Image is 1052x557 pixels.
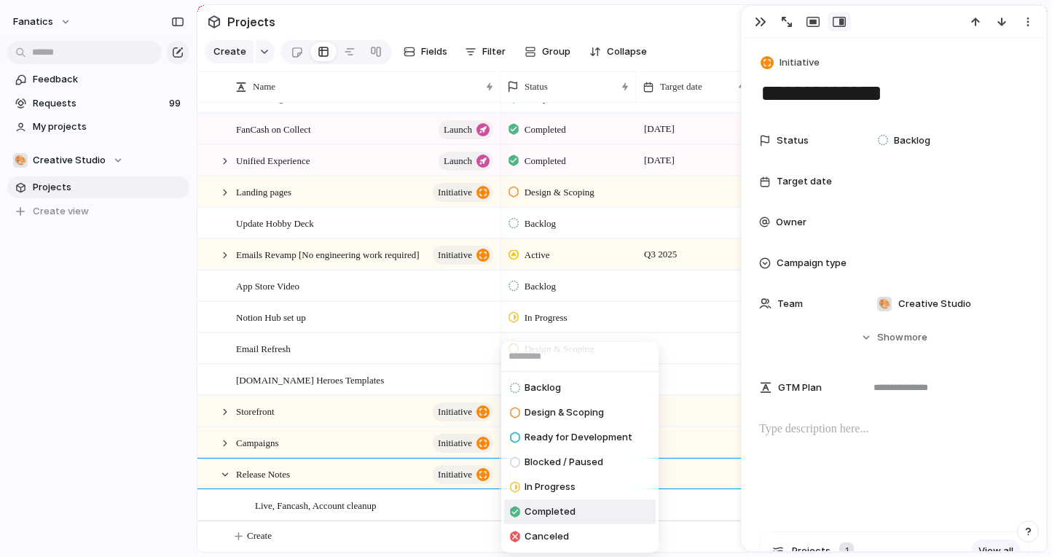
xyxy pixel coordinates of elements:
[525,480,576,494] span: In Progress
[525,505,576,519] span: Completed
[525,455,603,470] span: Blocked / Paused
[525,529,569,544] span: Canceled
[525,405,604,420] span: Design & Scoping
[525,381,561,395] span: Backlog
[525,430,632,445] span: Ready for Development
